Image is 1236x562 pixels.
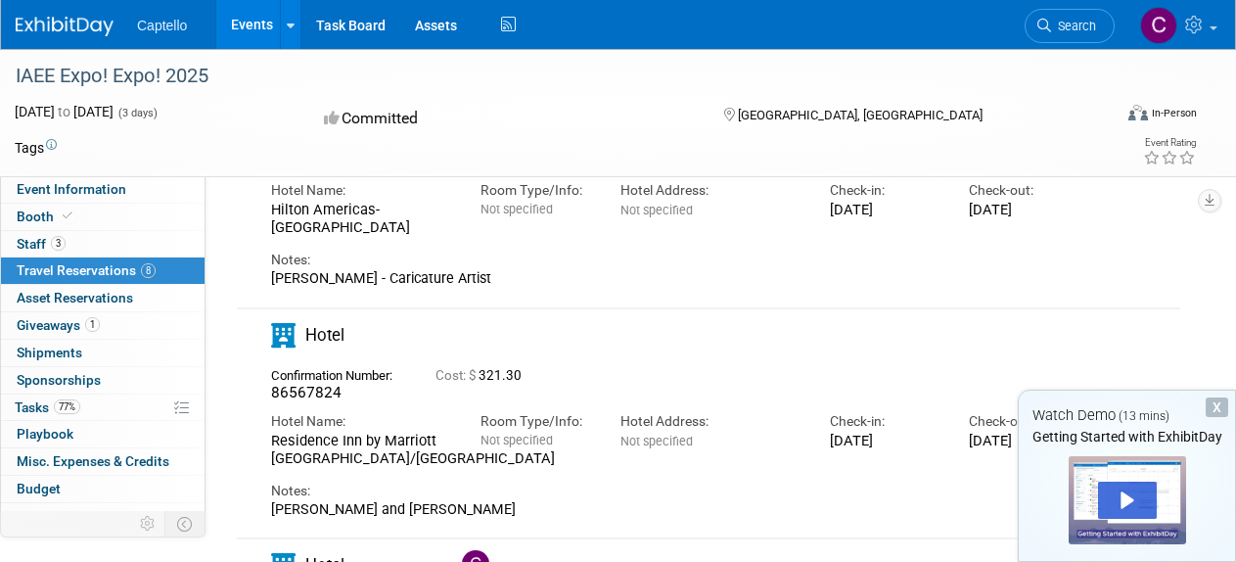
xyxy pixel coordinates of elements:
[969,201,1079,218] div: [DATE]
[481,202,553,216] span: Not specified
[17,209,76,224] span: Booth
[17,453,169,469] span: Misc. Expenses & Credits
[16,17,114,36] img: ExhibitDay
[63,211,72,221] i: Booth reservation complete
[15,104,114,119] span: [DATE] [DATE]
[1206,398,1228,417] div: Dismiss
[1,340,205,366] a: Shipments
[1051,19,1096,33] span: Search
[17,508,148,524] span: ROI, Objectives & ROO
[1,395,205,421] a: Tasks77%
[830,181,940,200] div: Check-in:
[1098,482,1157,519] div: Play
[1143,138,1196,148] div: Event Rating
[141,263,156,278] span: 8
[1,176,205,203] a: Event Information
[969,181,1079,200] div: Check-out:
[116,107,158,119] span: (3 days)
[969,432,1079,449] div: [DATE]
[620,181,801,200] div: Hotel Address:
[1140,7,1177,44] img: Candice Bakke
[271,362,406,384] div: Confirmation Number:
[17,426,73,442] span: Playbook
[1128,105,1148,120] img: Format-Inperson.png
[481,412,591,431] div: Room Type/Info:
[1,448,205,475] a: Misc. Expenses & Credits
[305,325,344,345] span: Hotel
[1,503,205,530] a: ROI, Objectives & ROO
[55,104,73,119] span: to
[9,59,1096,94] div: IAEE Expo! Expo! 2025
[271,251,1079,269] div: Notes:
[830,412,940,431] div: Check-in:
[620,203,693,217] span: Not specified
[481,181,591,200] div: Room Type/Info:
[271,482,1079,500] div: Notes:
[1,367,205,394] a: Sponsorships
[1025,9,1115,43] a: Search
[1,285,205,311] a: Asset Reservations
[1025,102,1197,131] div: Event Format
[1,421,205,447] a: Playbook
[271,323,296,348] i: Hotel
[1019,427,1235,446] div: Getting Started with ExhibitDay
[318,102,693,136] div: Committed
[271,432,451,468] div: Residence Inn by Marriott [GEOGRAPHIC_DATA]/[GEOGRAPHIC_DATA]
[1,204,205,230] a: Booth
[17,181,126,197] span: Event Information
[17,372,101,388] span: Sponsorships
[738,108,983,122] span: [GEOGRAPHIC_DATA], [GEOGRAPHIC_DATA]
[165,511,206,537] td: Toggle Event Tabs
[131,511,165,537] td: Personalize Event Tab Strip
[85,317,100,332] span: 1
[15,138,57,158] td: Tags
[271,201,451,237] div: Hilton Americas-[GEOGRAPHIC_DATA]
[830,432,940,449] div: [DATE]
[17,236,66,252] span: Staff
[1,231,205,258] a: Staff3
[271,412,451,431] div: Hotel Name:
[620,434,693,448] span: Not specified
[271,270,1079,288] div: [PERSON_NAME] - Caricature Artist
[17,262,156,278] span: Travel Reservations
[481,433,553,447] span: Not specified
[137,18,187,33] span: Captello
[1,312,205,339] a: Giveaways1
[830,201,940,218] div: [DATE]
[969,412,1079,431] div: Check-out:
[17,481,61,496] span: Budget
[1119,409,1169,423] span: (13 mins)
[435,368,529,383] span: 321.30
[1,476,205,502] a: Budget
[435,368,479,383] span: Cost: $
[1019,405,1235,426] div: Watch Demo
[271,501,1079,519] div: [PERSON_NAME] and [PERSON_NAME]
[17,290,133,305] span: Asset Reservations
[17,345,82,360] span: Shipments
[51,236,66,251] span: 3
[620,412,801,431] div: Hotel Address:
[17,317,100,333] span: Giveaways
[15,399,80,415] span: Tasks
[54,399,80,414] span: 77%
[1151,106,1197,120] div: In-Person
[271,181,451,200] div: Hotel Name:
[271,384,342,401] span: 86567824
[1,258,205,284] a: Travel Reservations8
